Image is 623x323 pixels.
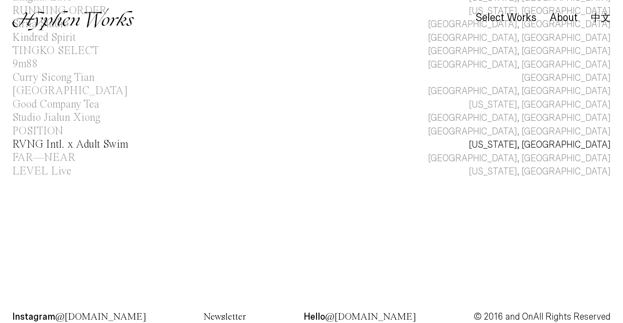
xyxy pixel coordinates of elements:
div: [GEOGRAPHIC_DATA], [GEOGRAPHIC_DATA] [428,58,611,71]
span: All Rights Reserved [533,312,611,322]
p: Instagram [12,313,146,321]
div: [GEOGRAPHIC_DATA], [GEOGRAPHIC_DATA] [428,85,611,98]
div: [GEOGRAPHIC_DATA], [GEOGRAPHIC_DATA] [428,125,611,138]
span: @[DOMAIN_NAME] [325,312,416,322]
span: Newsletter [204,312,246,322]
div: [GEOGRAPHIC_DATA], [GEOGRAPHIC_DATA] [428,111,611,125]
a: Instagram@[DOMAIN_NAME] [12,313,146,321]
p: © 2016 and On [473,313,611,321]
p: Hello [304,313,416,321]
div: [US_STATE], [GEOGRAPHIC_DATA] [469,165,611,178]
div: Studio Jialun Xiong [12,112,101,123]
div: [GEOGRAPHIC_DATA] [12,85,128,97]
div: POSITION [12,126,63,137]
div: RVNG Intl. x Adult Swim [12,139,128,150]
a: Hello@[DOMAIN_NAME] [304,313,416,321]
div: [US_STATE], [GEOGRAPHIC_DATA] [469,98,611,111]
div: [US_STATE], [GEOGRAPHIC_DATA] [469,138,611,151]
a: About [550,14,578,23]
img: Hyphen Works [12,8,134,31]
a: 中文 [591,13,611,22]
div: [GEOGRAPHIC_DATA], [GEOGRAPHIC_DATA] [428,152,611,165]
span: @[DOMAIN_NAME] [55,312,146,322]
div: [GEOGRAPHIC_DATA], [GEOGRAPHIC_DATA] [428,45,611,58]
div: About [550,12,578,24]
div: Kindred Spirit [12,32,76,43]
div: Select Works [475,12,536,24]
a: Select Works [475,14,536,23]
div: FAR—NEAR [12,152,75,163]
div: 9m88 [12,59,38,70]
div: [GEOGRAPHIC_DATA] [522,71,611,85]
div: Curry Sicong Tian [12,72,94,83]
a: Newsletter [204,313,246,321]
div: TINGKO SELECT [12,45,99,57]
div: Good Company Tea [12,99,99,110]
div: LEVEL Live [12,166,71,177]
